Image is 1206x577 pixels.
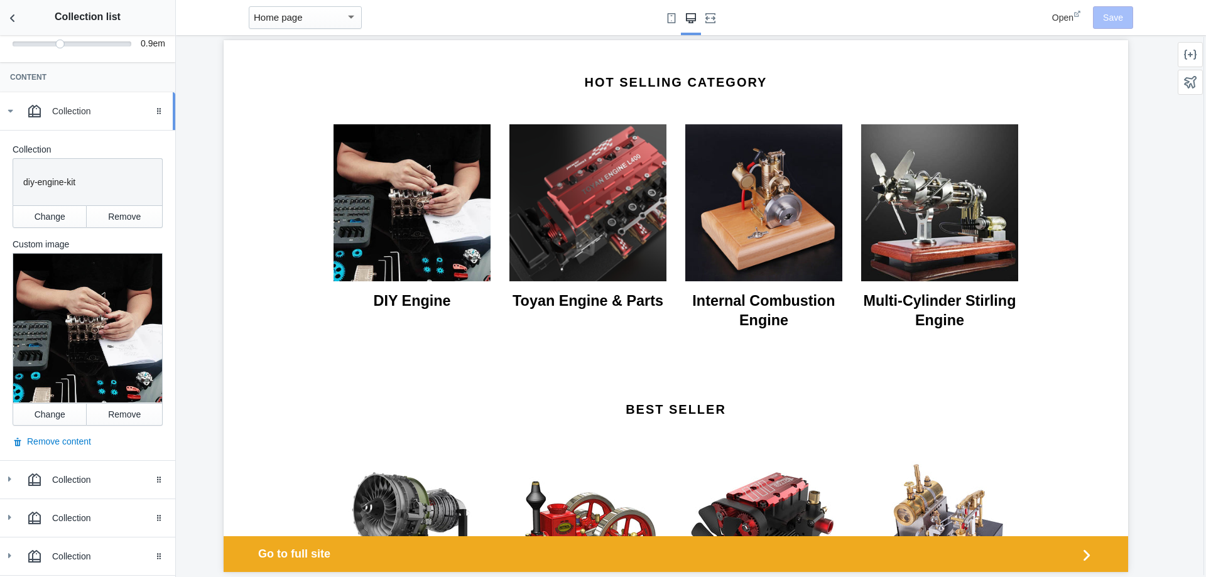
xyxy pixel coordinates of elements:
span: 0.9 [141,38,153,48]
label: Collection [13,143,163,156]
h3: Content [10,72,165,82]
div: Collection [52,105,166,117]
img: amp-1630659147134-L400_300x300.png [286,84,443,241]
div: Collection [52,473,166,486]
img: amp-1630659485787-16_300x300.jpg [638,84,795,241]
h2: Hot Selling Category [110,35,795,50]
button: Change [13,205,87,228]
span: Go to full site [35,505,854,522]
span: DIY Engine [150,252,227,269]
span: Internal Combustion Engine [469,252,611,288]
span: Open [1052,13,1073,23]
mat-select-trigger: Home page [254,12,303,23]
a: View all products in the BEST SELLERS collection [402,362,503,376]
div: Collection [52,550,166,563]
button: Change [13,403,87,426]
button: Remove content [13,435,91,448]
label: Custom image [13,238,163,251]
span: Toyan Engine & Parts [289,252,440,269]
img: amp-1630659272957-M16_300x300.jpg [462,84,619,241]
img: amp-1630659024680-L4_300x300.jpg [110,84,267,241]
button: Remove [87,205,163,228]
button: Remove [87,403,163,426]
p: diy-engine-kit [23,176,152,188]
span: em [153,38,165,48]
span: Multi-Cylinder Stirling Engine [640,252,793,288]
div: Collection [52,512,166,524]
